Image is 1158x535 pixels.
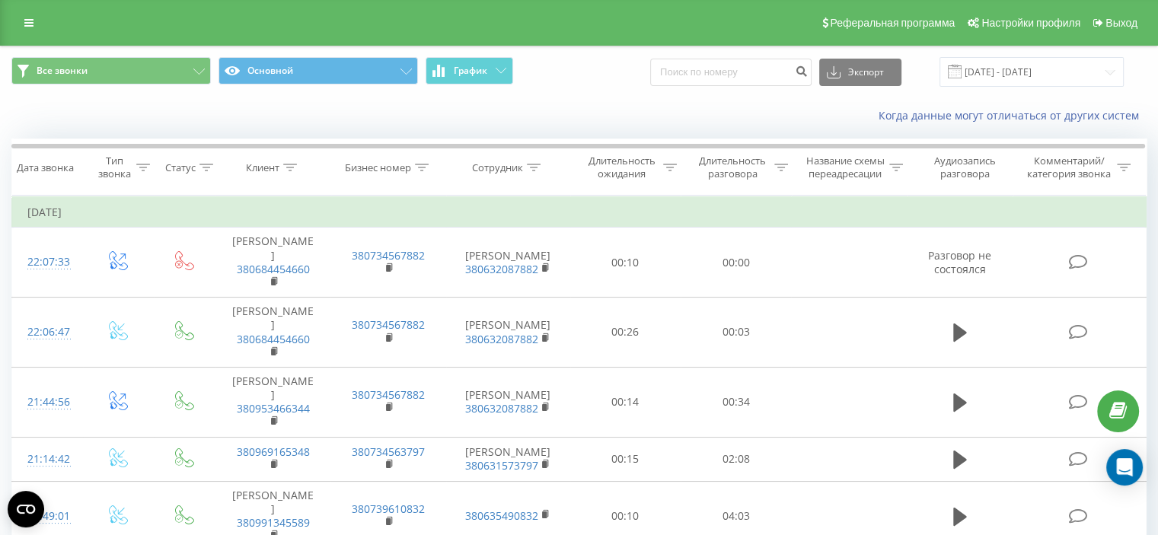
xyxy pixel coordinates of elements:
td: 00:00 [681,228,791,298]
td: [PERSON_NAME] [446,437,570,481]
a: 380632087882 [465,332,538,346]
span: График [454,65,487,76]
td: [PERSON_NAME] [215,367,330,437]
div: 20:49:01 [27,502,68,531]
button: Основной [219,57,418,84]
div: Аудиозапись разговора [920,154,1010,180]
td: 00:26 [570,298,681,368]
div: Open Intercom Messenger [1106,449,1143,486]
a: 380991345589 [237,515,310,530]
div: Тип звонка [96,154,132,180]
div: Клиент [246,161,279,174]
div: 21:14:42 [27,444,68,474]
button: Экспорт [819,59,901,86]
button: Open CMP widget [8,491,44,527]
a: 380734567882 [352,317,425,332]
div: Статус [165,161,196,174]
td: [PERSON_NAME] [446,367,570,437]
span: Реферальная программа [830,17,955,29]
div: 22:06:47 [27,317,68,347]
div: Бизнес номер [345,161,411,174]
a: 380734563797 [352,444,425,459]
td: 02:08 [681,437,791,481]
a: 380684454660 [237,332,310,346]
div: Сотрудник [472,161,523,174]
td: [PERSON_NAME] [446,298,570,368]
span: Разговор не состоялся [928,248,991,276]
td: 00:14 [570,367,681,437]
td: [PERSON_NAME] [215,298,330,368]
span: Все звонки [37,65,88,77]
a: 380632087882 [465,262,538,276]
div: 22:07:33 [27,247,68,277]
a: 380635490832 [465,508,538,523]
td: 00:03 [681,298,791,368]
td: [DATE] [12,197,1147,228]
a: 380739610832 [352,502,425,516]
a: 380953466344 [237,401,310,416]
div: Длительность ожидания [584,154,660,180]
button: График [426,57,513,84]
td: 00:15 [570,437,681,481]
a: 380631573797 [465,458,538,473]
div: Дата звонка [17,161,74,174]
div: Название схемы переадресации [805,154,885,180]
div: 21:44:56 [27,387,68,417]
a: 380684454660 [237,262,310,276]
input: Поиск по номеру [650,59,812,86]
button: Все звонки [11,57,211,84]
span: Выход [1105,17,1137,29]
a: 380632087882 [465,401,538,416]
div: Длительность разговора [694,154,770,180]
div: Комментарий/категория звонка [1024,154,1113,180]
a: 380734567882 [352,248,425,263]
td: [PERSON_NAME] [446,228,570,298]
a: Когда данные могут отличаться от других систем [879,108,1147,123]
td: 00:10 [570,228,681,298]
span: Настройки профиля [981,17,1080,29]
a: 380969165348 [237,444,310,459]
a: 380734567882 [352,387,425,402]
td: [PERSON_NAME] [215,228,330,298]
td: 00:34 [681,367,791,437]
